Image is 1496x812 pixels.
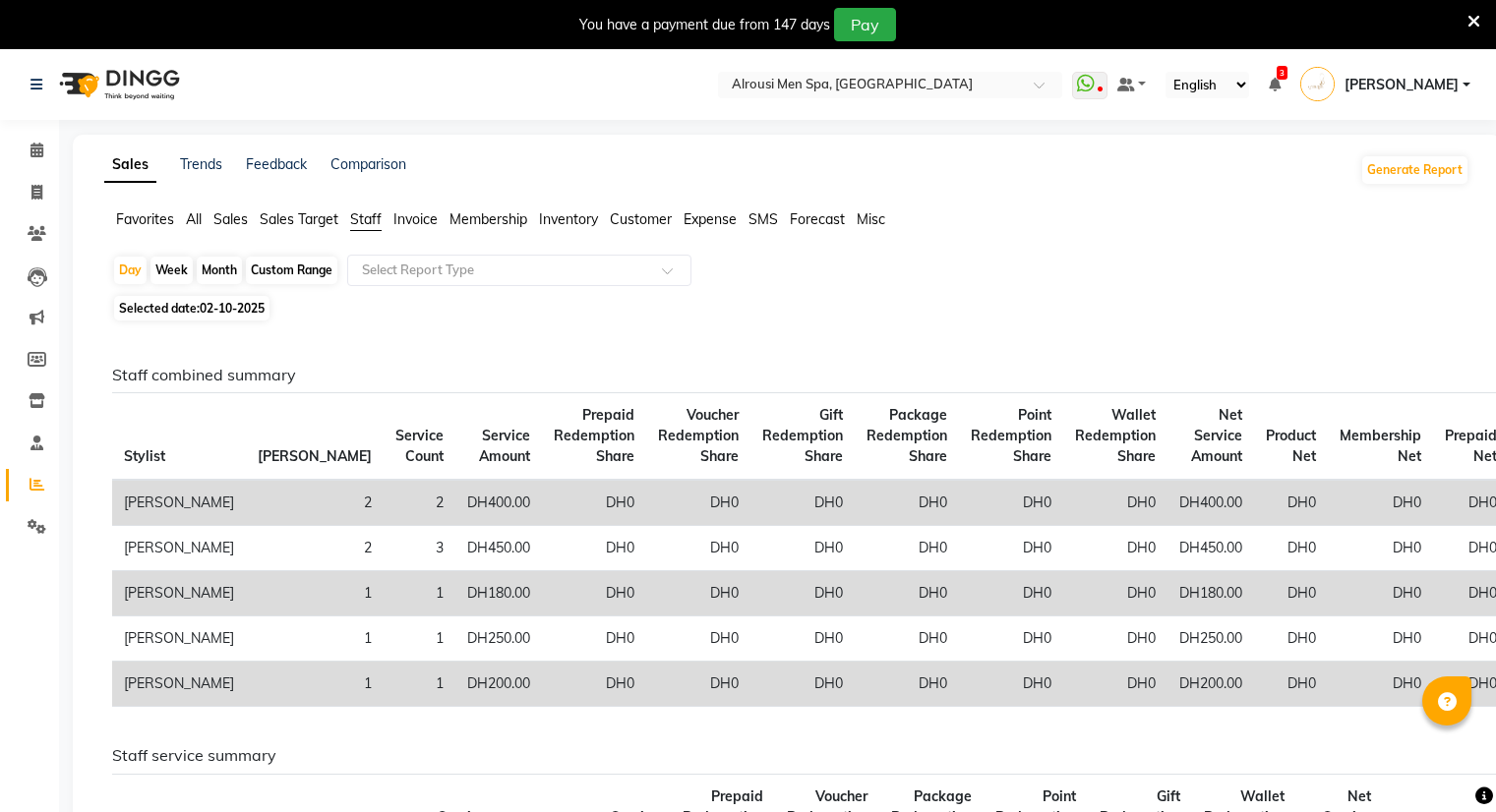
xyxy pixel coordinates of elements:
[1254,480,1328,526] td: DH0
[684,210,737,228] span: Expense
[455,480,542,526] td: DH400.00
[1063,616,1167,662] td: DH0
[539,210,598,228] span: Inventory
[246,526,384,571] td: 2
[1340,427,1421,465] span: Membership Net
[384,526,455,571] td: 3
[750,480,855,526] td: DH0
[186,210,202,228] span: All
[1191,406,1242,465] span: Net Service Amount
[855,571,959,616] td: DH0
[646,480,750,526] td: DH0
[554,406,634,465] span: Prepaid Redemption Share
[610,210,672,228] span: Customer
[1063,480,1167,526] td: DH0
[180,155,222,173] a: Trends
[200,301,265,316] span: 02-10-2025
[246,662,384,707] td: 1
[1328,526,1433,571] td: DH0
[959,571,1063,616] td: DH0
[1328,662,1433,707] td: DH0
[646,616,750,662] td: DH0
[455,616,542,662] td: DH250.00
[959,480,1063,526] td: DH0
[384,616,455,662] td: 1
[1277,66,1287,80] span: 3
[104,147,156,183] a: Sales
[1167,662,1254,707] td: DH200.00
[1328,480,1433,526] td: DH0
[124,447,165,465] span: Stylist
[246,480,384,526] td: 2
[112,616,246,662] td: [PERSON_NAME]
[542,526,646,571] td: DH0
[330,155,406,173] a: Comparison
[112,480,246,526] td: [PERSON_NAME]
[959,662,1063,707] td: DH0
[246,616,384,662] td: 1
[855,526,959,571] td: DH0
[384,662,455,707] td: 1
[1075,406,1156,465] span: Wallet Redemption Share
[112,746,1454,765] h6: Staff service summary
[384,480,455,526] td: 2
[857,210,885,228] span: Misc
[646,662,750,707] td: DH0
[1269,76,1281,93] a: 3
[384,571,455,616] td: 1
[855,616,959,662] td: DH0
[150,257,193,284] div: Week
[1254,616,1328,662] td: DH0
[750,616,855,662] td: DH0
[114,296,269,320] span: Selected date:
[50,57,185,112] img: logo
[246,571,384,616] td: 1
[260,210,338,228] span: Sales Target
[1266,427,1316,465] span: Product Net
[112,366,1454,384] h6: Staff combined summary
[762,406,843,465] span: Gift Redemption Share
[855,480,959,526] td: DH0
[1167,616,1254,662] td: DH250.00
[1254,571,1328,616] td: DH0
[1063,662,1167,707] td: DH0
[1254,526,1328,571] td: DH0
[542,662,646,707] td: DH0
[455,571,542,616] td: DH180.00
[114,257,147,284] div: Day
[1167,526,1254,571] td: DH450.00
[579,15,830,35] div: You have a payment due from 147 days
[959,526,1063,571] td: DH0
[116,210,174,228] span: Favorites
[1167,480,1254,526] td: DH400.00
[646,526,750,571] td: DH0
[834,8,896,41] button: Pay
[246,155,307,173] a: Feedback
[246,257,337,284] div: Custom Range
[1345,75,1459,95] span: [PERSON_NAME]
[855,662,959,707] td: DH0
[748,210,778,228] span: SMS
[395,427,444,465] span: Service Count
[1362,156,1467,184] button: Generate Report
[455,526,542,571] td: DH450.00
[1328,616,1433,662] td: DH0
[393,210,438,228] span: Invoice
[750,526,855,571] td: DH0
[449,210,527,228] span: Membership
[658,406,739,465] span: Voucher Redemption Share
[542,616,646,662] td: DH0
[213,210,248,228] span: Sales
[971,406,1051,465] span: Point Redemption Share
[750,571,855,616] td: DH0
[1254,662,1328,707] td: DH0
[1167,571,1254,616] td: DH180.00
[455,662,542,707] td: DH200.00
[1063,526,1167,571] td: DH0
[479,427,530,465] span: Service Amount
[197,257,242,284] div: Month
[867,406,947,465] span: Package Redemption Share
[112,526,246,571] td: [PERSON_NAME]
[542,480,646,526] td: DH0
[959,616,1063,662] td: DH0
